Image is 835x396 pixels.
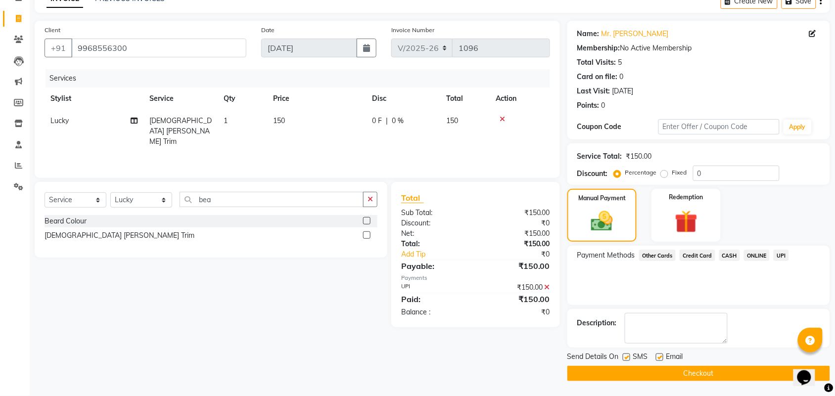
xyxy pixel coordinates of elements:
div: ₹150.00 [475,208,557,218]
div: ₹150.00 [475,260,557,272]
div: Sub Total: [394,208,476,218]
iframe: chat widget [793,356,825,386]
div: Name: [577,29,600,39]
div: Last Visit: [577,86,610,96]
div: ₹150.00 [475,228,557,239]
span: 1 [224,116,228,125]
label: Invoice Number [391,26,434,35]
div: 5 [618,57,622,68]
th: Stylist [45,88,143,110]
input: Enter Offer / Coupon Code [658,119,780,134]
label: Redemption [669,193,703,202]
div: Total Visits: [577,57,616,68]
button: Checkout [567,366,830,381]
div: Paid: [394,293,476,305]
button: Apply [784,120,812,134]
div: Beard Colour [45,216,87,226]
th: Action [490,88,550,110]
span: Payment Methods [577,250,635,261]
span: Credit Card [680,250,715,261]
div: ₹150.00 [475,293,557,305]
span: 0 F [372,116,382,126]
a: Mr. [PERSON_NAME] [602,29,669,39]
img: _gift.svg [668,208,705,236]
div: ₹150.00 [475,239,557,249]
th: Disc [366,88,440,110]
label: Percentage [625,168,657,177]
span: ONLINE [744,250,770,261]
label: Manual Payment [578,194,626,203]
div: ₹0 [475,307,557,317]
div: Membership: [577,43,620,53]
div: Balance : [394,307,476,317]
th: Price [267,88,366,110]
span: Email [666,352,683,364]
div: No Active Membership [577,43,820,53]
div: Payments [401,274,550,282]
div: 0 [602,100,605,111]
label: Fixed [672,168,687,177]
div: ₹150.00 [626,151,652,162]
div: Coupon Code [577,122,658,132]
button: +91 [45,39,72,57]
span: 0 % [392,116,404,126]
div: Description: [577,318,617,328]
div: 0 [620,72,624,82]
label: Client [45,26,60,35]
div: ₹0 [489,249,557,260]
input: Search by Name/Mobile/Email/Code [71,39,246,57]
span: | [386,116,388,126]
div: UPI [394,282,476,293]
th: Service [143,88,218,110]
div: Payable: [394,260,476,272]
div: ₹0 [475,218,557,228]
span: Other Cards [639,250,676,261]
span: [DEMOGRAPHIC_DATA] [PERSON_NAME] Trim [149,116,212,146]
div: Points: [577,100,600,111]
th: Qty [218,88,267,110]
input: Search or Scan [180,192,364,207]
div: Discount: [394,218,476,228]
span: CASH [719,250,741,261]
div: Card on file: [577,72,618,82]
th: Total [440,88,490,110]
span: 150 [273,116,285,125]
div: ₹150.00 [475,282,557,293]
div: Total: [394,239,476,249]
span: UPI [774,250,789,261]
a: Add Tip [394,249,489,260]
label: Date [261,26,275,35]
div: [DATE] [612,86,634,96]
span: Send Details On [567,352,619,364]
span: 150 [446,116,458,125]
div: Discount: [577,169,608,179]
div: Service Total: [577,151,622,162]
span: SMS [633,352,648,364]
div: [DEMOGRAPHIC_DATA] [PERSON_NAME] Trim [45,230,194,241]
span: Total [401,193,424,203]
img: _cash.svg [584,209,620,234]
span: Lucky [50,116,69,125]
div: Services [46,69,557,88]
div: Net: [394,228,476,239]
